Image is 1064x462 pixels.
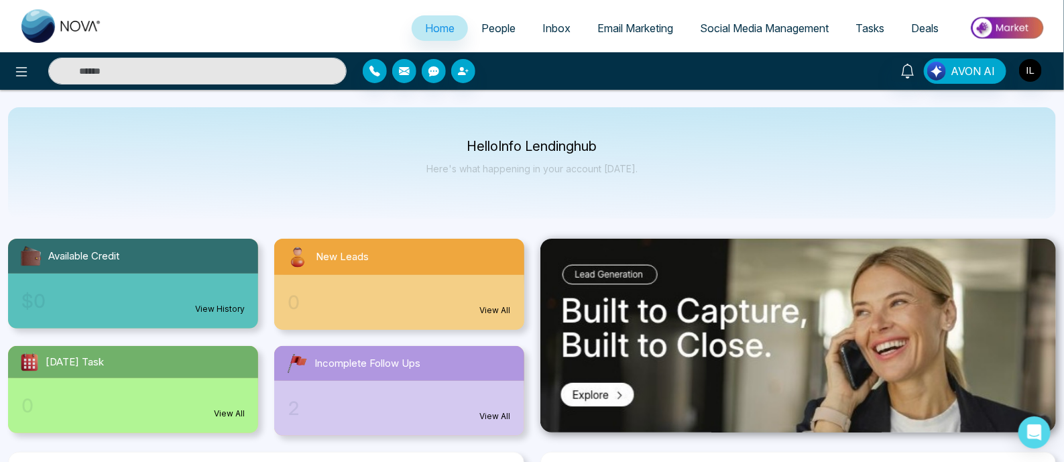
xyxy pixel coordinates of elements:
a: New Leads0View All [266,239,532,330]
span: New Leads [316,249,369,265]
a: View All [480,304,511,316]
a: View All [214,408,245,420]
a: People [468,15,529,41]
p: Hello Info Lendinghub [426,141,638,152]
img: availableCredit.svg [19,244,43,268]
a: Social Media Management [687,15,842,41]
span: [DATE] Task [46,355,104,370]
a: Deals [898,15,952,41]
a: Inbox [529,15,584,41]
span: People [481,21,516,35]
span: 0 [21,392,34,420]
span: Deals [911,21,939,35]
span: Tasks [855,21,884,35]
span: AVON AI [951,63,995,79]
img: todayTask.svg [19,351,40,373]
a: Incomplete Follow Ups2View All [266,346,532,436]
img: Nova CRM Logo [21,9,102,43]
span: 0 [288,288,300,316]
a: View All [480,410,511,422]
span: $0 [21,287,46,315]
a: Home [412,15,468,41]
span: Available Credit [48,249,119,264]
span: Home [425,21,455,35]
span: Social Media Management [700,21,829,35]
a: Email Marketing [584,15,687,41]
span: Inbox [542,21,571,35]
a: Tasks [842,15,898,41]
img: newLeads.svg [285,244,310,270]
button: AVON AI [924,58,1006,84]
img: Lead Flow [927,62,946,80]
p: Here's what happening in your account [DATE]. [426,163,638,174]
span: Incomplete Follow Ups [314,356,420,371]
img: User Avatar [1019,59,1042,82]
span: 2 [288,394,300,422]
a: View History [195,303,245,315]
img: followUps.svg [285,351,309,376]
img: Market-place.gif [959,13,1056,43]
div: Open Intercom Messenger [1018,416,1051,449]
img: . [540,239,1057,433]
span: Email Marketing [597,21,673,35]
